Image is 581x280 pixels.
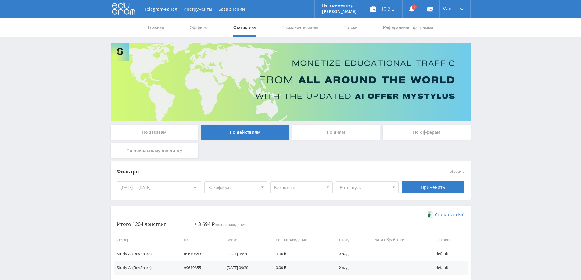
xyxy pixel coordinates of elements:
[111,143,199,158] div: По локальному лендингу
[429,261,467,275] td: default
[117,167,377,176] div: Фильтры
[114,247,178,261] td: Study AI (RevShare)
[178,261,221,275] td: #9619855
[443,6,452,11] span: Vad
[220,261,270,275] td: [DATE] 09:30
[322,9,357,14] p: [PERSON_NAME]
[114,261,178,275] td: Study AI (RevShare)
[435,212,464,217] span: Скачать (.xlsx)
[178,247,221,261] td: #9619853
[450,170,464,174] button: сбросить
[333,247,368,261] td: Холд
[368,261,430,275] td: —
[322,3,357,8] p: Ваш менеджер:
[111,125,199,140] div: По заказам
[233,18,256,37] a: Статистика
[429,247,467,261] td: default
[147,18,165,37] a: Главная
[208,182,258,193] span: Все офферы
[220,247,270,261] td: [DATE] 09:30
[274,182,324,193] span: Все потоки
[333,261,368,275] td: Холд
[383,125,471,140] div: По офферам
[368,233,430,247] td: Дата обработки
[114,233,178,247] td: Оффер
[333,233,368,247] td: Статус
[281,18,318,37] a: Промо-материалы
[178,233,221,247] td: ID
[340,182,389,193] span: Все статусы
[220,233,270,247] td: Время
[198,222,246,227] span: вознаграждения
[402,181,464,193] div: Применить
[117,221,167,228] span: Итого 1204 действия
[428,211,433,218] img: xlsx
[201,125,289,140] div: По действиям
[428,212,464,218] a: Скачать (.xlsx)
[270,233,333,247] td: Вознаграждение
[270,247,333,261] td: 0,00 ₽
[117,182,201,193] div: [DATE] — [DATE]
[198,221,215,228] span: 3 694 ₽
[343,18,358,37] a: Потоки
[382,18,434,37] a: Реферальная программа
[189,18,209,37] a: Офферы
[292,125,380,140] div: По дням
[368,247,430,261] td: —
[111,43,471,121] img: Banner
[429,233,467,247] td: Потоки
[270,261,333,275] td: 0,00 ₽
